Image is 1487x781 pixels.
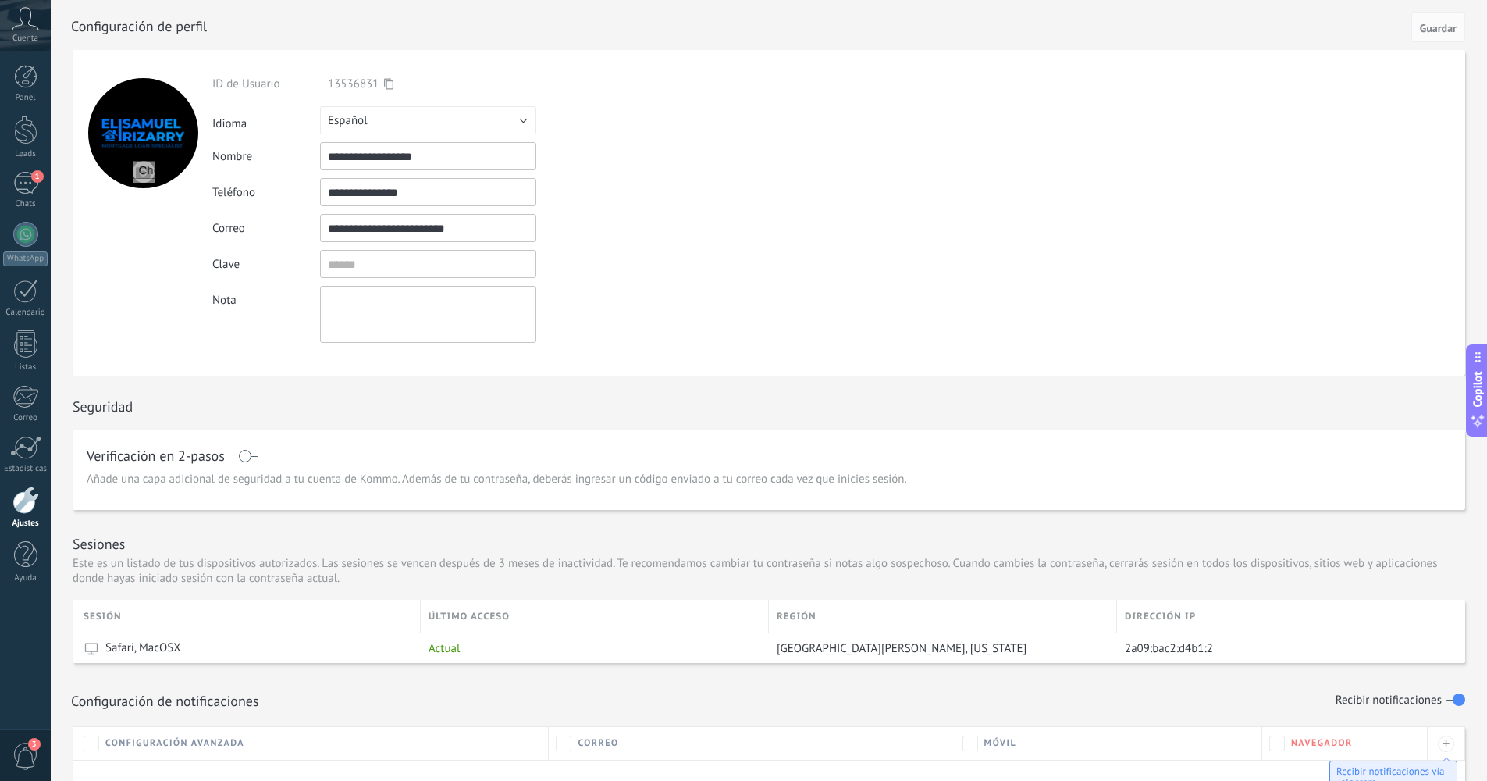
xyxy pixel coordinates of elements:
div: Calendario [3,308,48,318]
div: Ajustes [3,519,48,529]
div: Nota [212,286,320,308]
span: Configuración avanzada [105,737,244,749]
div: WhatsApp [3,251,48,266]
button: Español [320,106,536,134]
span: Copilot [1470,372,1485,408]
span: Guardar [1420,23,1457,34]
div: Chats [3,199,48,209]
div: Clave [212,257,320,272]
span: 13536831 [328,77,379,91]
h1: Verificación en 2-pasos [87,450,225,462]
div: ID de Usuario [212,77,320,91]
div: Correo [3,413,48,423]
div: Dirección IP [1117,600,1465,633]
span: Móvil [984,737,1017,749]
span: Actual [429,641,460,656]
h1: Sesiones [73,535,125,553]
span: [GEOGRAPHIC_DATA][PERSON_NAME], [US_STATE] [777,641,1026,656]
div: 2a09:bac2:d4b1:2 [1117,633,1453,663]
div: + [1438,736,1454,752]
p: Este es un listado de tus dispositivos autorizados. Las sesiones se vencen después de 3 meses de ... [73,556,1465,586]
div: último acceso [421,600,768,633]
div: San Juan, Puerto Rico [769,633,1109,663]
div: Panel [3,93,48,103]
span: Safari, MacOSX [105,640,181,656]
div: Sesión [84,600,420,633]
span: 1 [31,170,44,183]
h1: Configuración de notificaciones [71,692,259,710]
div: Leads [3,149,48,159]
div: Nombre [212,149,320,164]
span: 2a09:bac2:d4b1:2 [1125,641,1213,656]
div: Correo [212,221,320,236]
h1: Recibir notificaciones [1336,694,1442,708]
div: Estadísticas [3,464,48,474]
span: Correo [578,737,618,749]
div: Teléfono [212,185,320,200]
button: Guardar [1411,12,1465,42]
h1: Seguridad [73,398,133,415]
span: Español [328,113,368,128]
span: 3 [28,738,41,751]
span: Cuenta [12,34,38,44]
div: Idioma [212,110,320,131]
span: Añade una capa adicional de seguridad a tu cuenta de Kommo. Además de tu contraseña, deberás ingr... [87,472,907,487]
span: Navegador [1291,737,1353,749]
div: Ayuda [3,573,48,583]
div: Listas [3,362,48,373]
div: Región [769,600,1116,633]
